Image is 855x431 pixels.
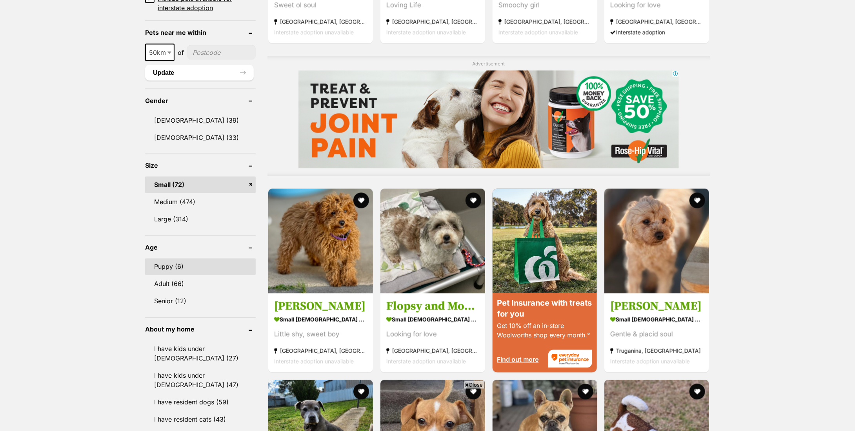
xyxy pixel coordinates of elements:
h3: [PERSON_NAME] [610,299,703,314]
a: [PERSON_NAME] small [DEMOGRAPHIC_DATA] Dog Gentle & placid soul Truganina, [GEOGRAPHIC_DATA] Inte... [604,293,709,373]
a: Senior (12) [145,293,256,310]
strong: [GEOGRAPHIC_DATA], [GEOGRAPHIC_DATA] [386,346,479,356]
img: Flopsy and Mopsy - Maltese x Shih Tzu Dog [380,189,485,293]
strong: [GEOGRAPHIC_DATA], [GEOGRAPHIC_DATA] [274,346,367,356]
header: Pets near me within [145,29,256,36]
button: favourite [689,384,705,400]
header: Size [145,162,256,169]
span: Close [464,381,485,389]
span: 50km [146,47,174,58]
div: Advertisement [267,56,710,176]
strong: [GEOGRAPHIC_DATA], [GEOGRAPHIC_DATA] [610,16,703,27]
a: Small (72) [145,177,256,193]
span: Interstate adoption unavailable [498,29,578,36]
iframe: Advertisement [298,71,679,168]
header: Age [145,244,256,251]
div: Gentle & placid soul [610,329,703,340]
span: of [178,48,184,57]
div: Looking for love [386,329,479,340]
strong: [GEOGRAPHIC_DATA], [GEOGRAPHIC_DATA] [498,16,591,27]
button: favourite [689,193,705,208]
a: Puppy (6) [145,259,256,275]
a: [PERSON_NAME] small [DEMOGRAPHIC_DATA] Dog Little shy, sweet boy [GEOGRAPHIC_DATA], [GEOGRAPHIC_D... [268,293,373,373]
a: Adult (66) [145,276,256,292]
div: Little shy, sweet boy [274,329,367,340]
img: Quinn - Poodle (Miniature) Dog [604,189,709,293]
iframe: Advertisement [285,392,570,427]
img: Quade - Poodle (Toy) Dog [268,189,373,293]
strong: [GEOGRAPHIC_DATA], [GEOGRAPHIC_DATA] [386,16,479,27]
strong: [GEOGRAPHIC_DATA], [GEOGRAPHIC_DATA] [274,16,367,27]
strong: small [DEMOGRAPHIC_DATA] Dog [274,314,367,325]
a: Medium (474) [145,194,256,210]
div: Interstate adoption [610,27,703,38]
strong: small [DEMOGRAPHIC_DATA] Dog [386,314,479,325]
span: Interstate adoption unavailable [386,358,466,365]
button: favourite [577,384,593,400]
h3: [PERSON_NAME] [274,299,367,314]
span: 50km [145,44,175,61]
span: Interstate adoption unavailable [610,358,690,365]
h3: Flopsy and Mopsy [386,299,479,314]
span: Interstate adoption unavailable [274,29,354,36]
a: I have resident cats (43) [145,411,256,428]
strong: small [DEMOGRAPHIC_DATA] Dog [610,314,703,325]
input: postcode [187,45,256,60]
a: [DEMOGRAPHIC_DATA] (33) [145,129,256,146]
span: Interstate adoption unavailable [386,29,466,36]
a: Large (314) [145,211,256,228]
a: Flopsy and Mopsy small [DEMOGRAPHIC_DATA] Dog Looking for love [GEOGRAPHIC_DATA], [GEOGRAPHIC_DAT... [380,293,485,373]
button: favourite [353,193,369,208]
a: I have kids under [DEMOGRAPHIC_DATA] (27) [145,341,256,367]
header: Gender [145,97,256,104]
button: favourite [353,384,369,400]
a: I have kids under [DEMOGRAPHIC_DATA] (47) [145,368,256,393]
a: [DEMOGRAPHIC_DATA] (39) [145,112,256,129]
button: favourite [466,193,481,208]
button: Update [145,65,254,81]
span: Interstate adoption unavailable [274,358,354,365]
a: I have resident dogs (59) [145,394,256,411]
header: About my home [145,326,256,333]
strong: Truganina, [GEOGRAPHIC_DATA] [610,346,703,356]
